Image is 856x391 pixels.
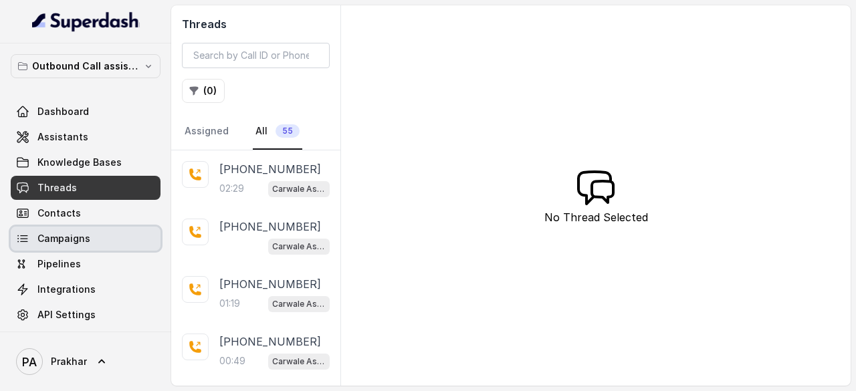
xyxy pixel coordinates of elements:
p: [PHONE_NUMBER] [219,276,321,292]
span: Knowledge Bases [37,156,122,169]
span: Pipelines [37,257,81,271]
p: 00:49 [219,354,245,368]
a: All55 [253,114,302,150]
span: Prakhar [51,355,87,368]
p: Carwale Assistant [272,355,326,368]
a: Campaigns [11,227,160,251]
nav: Tabs [182,114,330,150]
p: 01:19 [219,297,240,310]
span: API Settings [37,308,96,321]
p: Outbound Call assistant [32,58,139,74]
span: 55 [276,124,300,138]
a: Knowledge Bases [11,150,160,174]
p: [PHONE_NUMBER] [219,334,321,350]
p: [PHONE_NUMBER] [219,219,321,235]
a: API Settings [11,303,160,327]
a: Pipelines [11,252,160,276]
span: Dashboard [37,105,89,118]
button: Outbound Call assistant [11,54,160,78]
a: Contacts [11,201,160,225]
span: Assistants [37,130,88,144]
a: Assigned [182,114,231,150]
p: [PHONE_NUMBER] [219,161,321,177]
a: Prakhar [11,343,160,380]
h2: Threads [182,16,330,32]
text: PA [22,355,37,369]
span: Integrations [37,283,96,296]
p: 02:29 [219,182,244,195]
span: Campaigns [37,232,90,245]
p: Carwale Assistant [272,182,326,196]
img: light.svg [32,11,140,32]
a: Assistants [11,125,160,149]
a: Integrations [11,277,160,301]
span: Contacts [37,207,81,220]
p: No Thread Selected [544,209,648,225]
span: Threads [37,181,77,194]
p: Carwale Assistant [272,297,326,311]
a: Voices Library [11,328,160,352]
p: Carwale Assistant [272,240,326,253]
input: Search by Call ID or Phone Number [182,43,330,68]
a: Threads [11,176,160,200]
button: (0) [182,79,225,103]
a: Dashboard [11,100,160,124]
